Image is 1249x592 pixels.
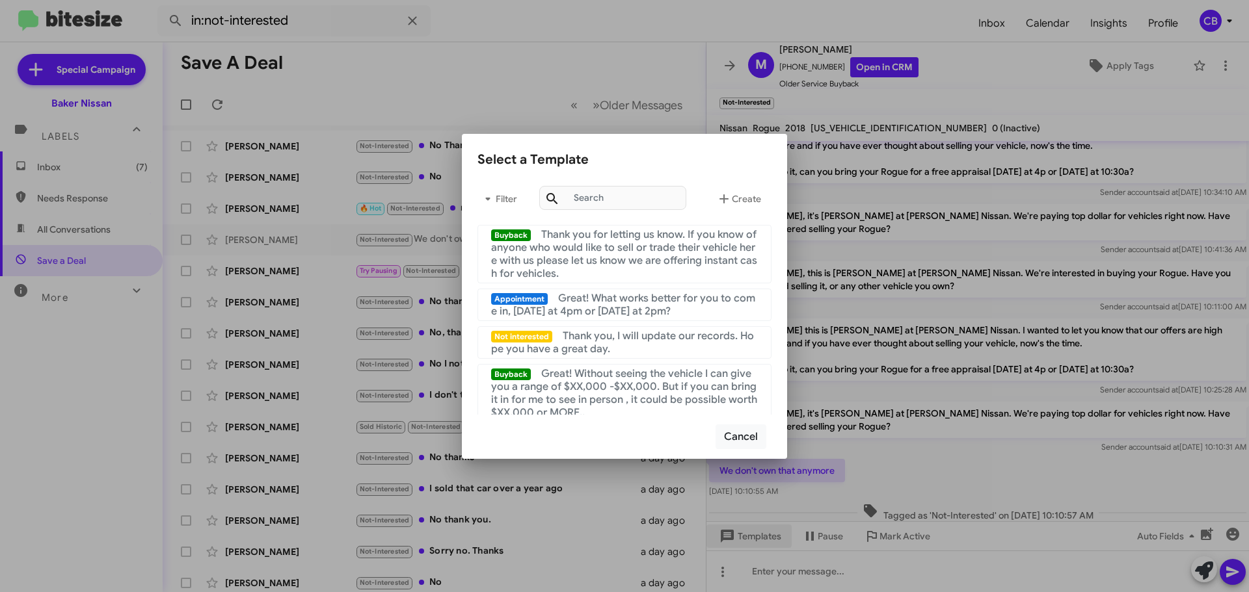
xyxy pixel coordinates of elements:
span: Great! What works better for you to come in, [DATE] at 4pm or [DATE] at 2pm? [491,292,755,318]
button: Create [706,183,772,214]
div: Select a Template [477,149,772,170]
span: Buyback [491,368,531,380]
span: Thank you for letting us know. If you know of anyone who would like to sell or trade their vehicl... [491,228,757,280]
span: Not interested [491,331,552,342]
input: Search [539,186,686,210]
span: Create [716,187,761,211]
span: Buyback [491,229,531,241]
span: Thank you, I will update our records. Hope you have a great day. [491,329,754,355]
span: Filter [477,187,519,211]
span: Appointment [491,293,548,305]
span: Great! Without seeing the vehicle I can give you a range of $XX,000 -$XX,000. But if you can brin... [491,367,757,419]
button: Cancel [716,424,766,449]
button: Filter [477,183,519,214]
